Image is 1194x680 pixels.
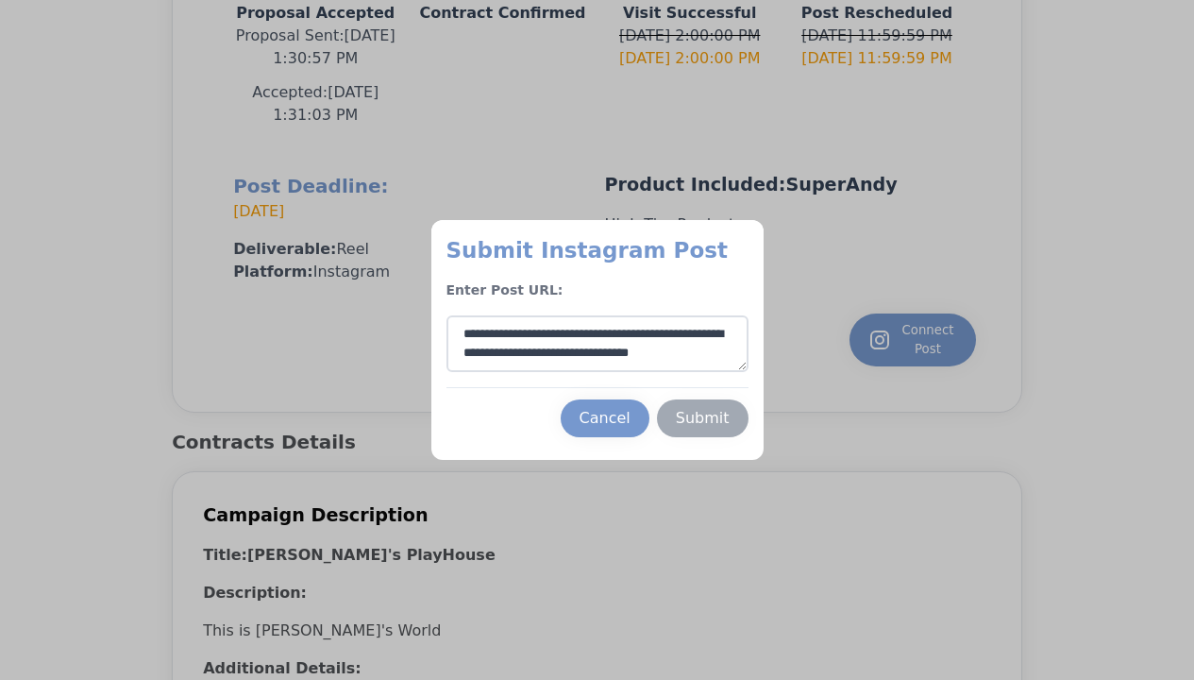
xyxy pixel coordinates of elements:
p: Submit Instagram Post [446,235,748,265]
h4: Enter Post URL: [446,280,748,300]
button: Cancel [561,399,649,437]
button: Submit [657,399,748,437]
div: Submit [676,407,730,430]
div: Cancel [580,407,631,430]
